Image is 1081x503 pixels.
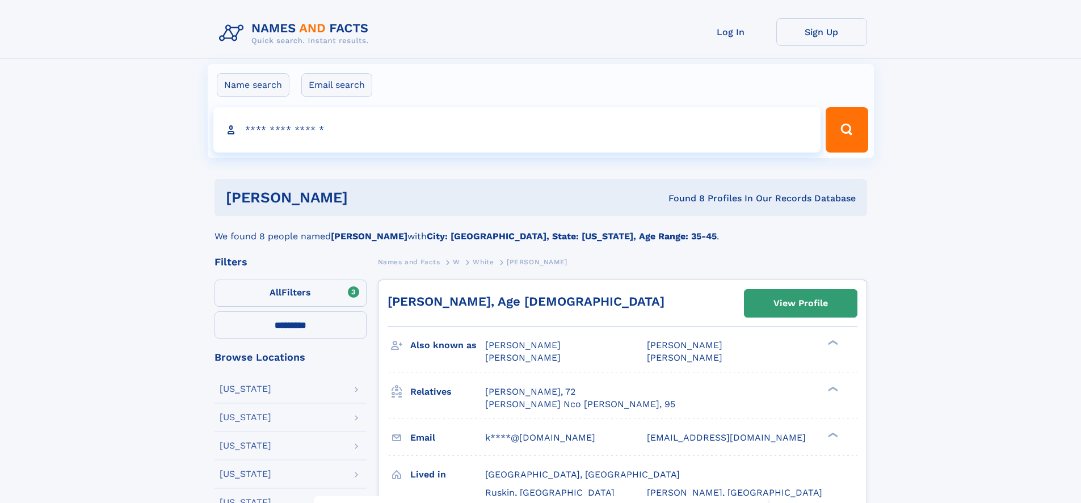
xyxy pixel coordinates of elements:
[214,18,378,49] img: Logo Names and Facts
[685,18,776,46] a: Log In
[220,441,271,450] div: [US_STATE]
[331,231,407,242] b: [PERSON_NAME]
[427,231,717,242] b: City: [GEOGRAPHIC_DATA], State: [US_STATE], Age Range: 35-45
[220,413,271,422] div: [US_STATE]
[220,384,271,394] div: [US_STATE]
[388,294,664,308] a: [PERSON_NAME], Age [DEMOGRAPHIC_DATA]
[473,255,494,269] a: White
[647,340,722,350] span: [PERSON_NAME]
[825,385,839,392] div: ❯
[485,340,561,350] span: [PERSON_NAME]
[214,280,367,307] label: Filters
[776,18,867,46] a: Sign Up
[217,73,289,97] label: Name search
[220,470,271,479] div: [US_STATE]
[485,386,575,398] a: [PERSON_NAME], 72
[410,428,485,447] h3: Email
[485,398,675,411] a: [PERSON_NAME] Nco [PERSON_NAME], 95
[226,191,508,205] h1: [PERSON_NAME]
[485,487,615,498] span: Ruskin, [GEOGRAPHIC_DATA]
[214,257,367,267] div: Filters
[410,336,485,355] h3: Also known as
[825,339,839,346] div: ❯
[270,287,281,298] span: All
[213,107,821,153] input: search input
[410,382,485,401] h3: Relatives
[453,258,460,266] span: W
[473,258,494,266] span: White
[647,352,722,363] span: [PERSON_NAME]
[744,290,857,317] a: View Profile
[773,290,828,316] div: View Profile
[410,465,485,484] h3: Lived in
[485,469,680,480] span: [GEOGRAPHIC_DATA], [GEOGRAPHIC_DATA]
[214,352,367,362] div: Browse Locations
[825,431,839,438] div: ❯
[508,192,856,205] div: Found 8 Profiles In Our Records Database
[507,258,567,266] span: [PERSON_NAME]
[826,107,868,153] button: Search Button
[378,255,440,269] a: Names and Facts
[453,255,460,269] a: W
[301,73,372,97] label: Email search
[647,432,806,443] span: [EMAIL_ADDRESS][DOMAIN_NAME]
[647,487,822,498] span: [PERSON_NAME], [GEOGRAPHIC_DATA]
[485,352,561,363] span: [PERSON_NAME]
[214,216,867,243] div: We found 8 people named with .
